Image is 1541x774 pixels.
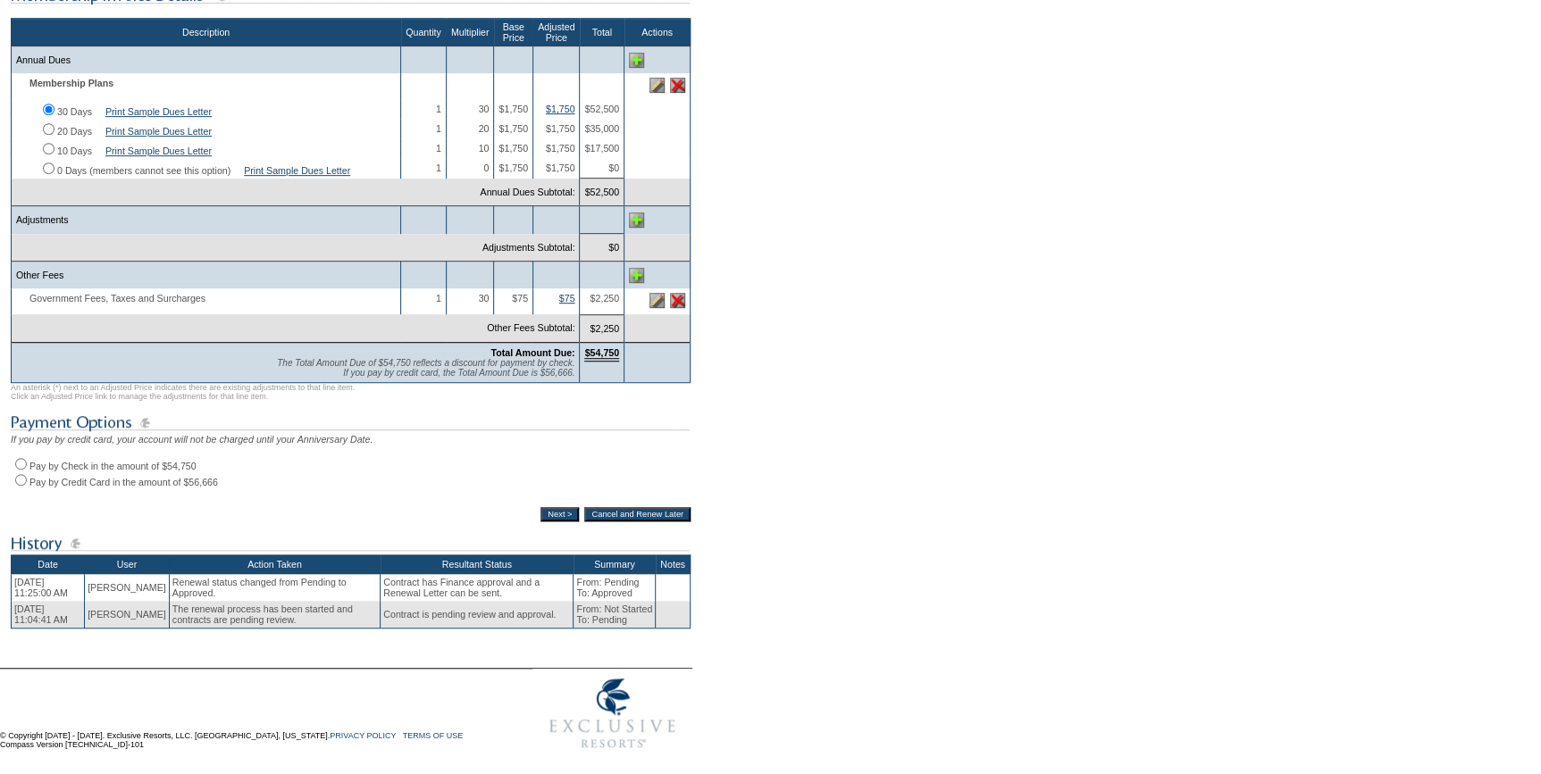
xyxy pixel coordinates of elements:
[584,123,619,134] span: $35,000
[649,78,665,93] img: Edit this line item
[479,293,490,304] span: 30
[436,293,441,304] span: 1
[57,106,92,117] label: 30 Days
[11,434,373,445] span: If you pay by credit card, your account will not be charged until your Anniversary Date.
[574,574,656,601] td: From: Pending To: Approved
[446,19,494,46] th: Multiplier
[330,731,396,740] a: PRIVACY POLICY
[584,143,619,154] span: $17,500
[169,574,380,601] td: Renewal status changed from Pending to Approved.
[546,162,575,173] span: $1,750
[479,104,490,114] span: 30
[85,554,170,574] th: User
[584,104,619,114] span: $52,500
[401,19,447,46] th: Quantity
[498,162,528,173] span: $1,750
[498,123,528,134] span: $1,750
[584,347,619,362] span: $54,750
[12,554,85,574] th: Date
[12,179,580,206] td: Annual Dues Subtotal:
[105,126,212,137] a: Print Sample Dues Letter
[29,78,113,88] b: Membership Plans
[512,293,528,304] span: $75
[57,126,92,137] label: 20 Days
[12,262,401,289] td: Other Fees
[436,123,441,134] span: 1
[670,78,685,93] img: Delete this line item
[629,53,644,68] img: Add Annual Dues line item
[546,143,575,154] span: $1,750
[12,574,85,601] td: [DATE] 11:25:00 AM
[498,104,528,114] span: $1,750
[381,554,574,574] th: Resultant Status
[532,19,579,46] th: Adjusted Price
[649,293,665,308] img: Edit this line item
[85,574,170,601] td: [PERSON_NAME]
[436,143,441,154] span: 1
[244,165,350,176] a: Print Sample Dues Letter
[483,162,489,173] span: 0
[590,293,619,304] span: $2,250
[436,104,441,114] span: 1
[277,358,574,378] span: The Total Amount Due of $54,750 reflects a discount for payment by check. If you pay by credit ca...
[403,731,464,740] a: TERMS OF USE
[546,104,575,114] a: $1,750
[12,206,401,234] td: Adjustments
[12,601,85,628] td: [DATE] 11:04:41 AM
[574,554,656,574] th: Summary
[580,234,624,262] td: $0
[540,507,579,521] input: Next >
[169,554,380,574] th: Action Taken
[608,162,619,173] span: $0
[12,234,580,262] td: Adjustments Subtotal:
[11,383,355,401] span: An asterisk (*) next to an Adjusted Price indicates there are existing adjustments to that line i...
[12,314,580,342] td: Other Fees Subtotal:
[479,143,490,154] span: 10
[494,19,533,46] th: Base Price
[29,477,218,487] label: Pay by Credit Card in the amount of $56,666
[11,532,690,554] img: subTtlHistory.gif
[381,574,574,601] td: Contract has Finance approval and a Renewal Letter can be sent.
[57,165,230,176] label: 0 Days (members cannot see this option)
[546,123,575,134] span: $1,750
[498,143,528,154] span: $1,750
[85,601,170,628] td: [PERSON_NAME]
[532,669,692,758] img: Exclusive Resorts
[559,293,575,304] a: $75
[12,19,401,46] th: Description
[29,461,197,471] label: Pay by Check in the amount of $54,750
[629,268,644,283] img: Add Other Fees line item
[580,179,624,206] td: $52,500
[479,123,490,134] span: 20
[105,146,212,156] a: Print Sample Dues Letter
[381,601,574,628] td: Contract is pending review and approval.
[670,293,685,308] img: Delete this line item
[656,554,691,574] th: Notes
[12,46,401,74] td: Annual Dues
[436,162,441,173] span: 1
[11,412,690,434] img: subTtlPaymentOptions.gif
[169,601,380,628] td: The renewal process has been started and contracts are pending review.
[580,19,624,46] th: Total
[57,146,92,156] label: 10 Days
[12,342,580,382] td: Total Amount Due:
[105,106,212,117] a: Print Sample Dues Letter
[574,601,656,628] td: From: Not Started To: Pending
[629,212,644,228] img: Add Adjustments line item
[16,293,214,304] span: Government Fees, Taxes and Surcharges
[624,19,691,46] th: Actions
[584,507,691,521] input: Cancel and Renew Later
[580,314,624,342] td: $2,250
